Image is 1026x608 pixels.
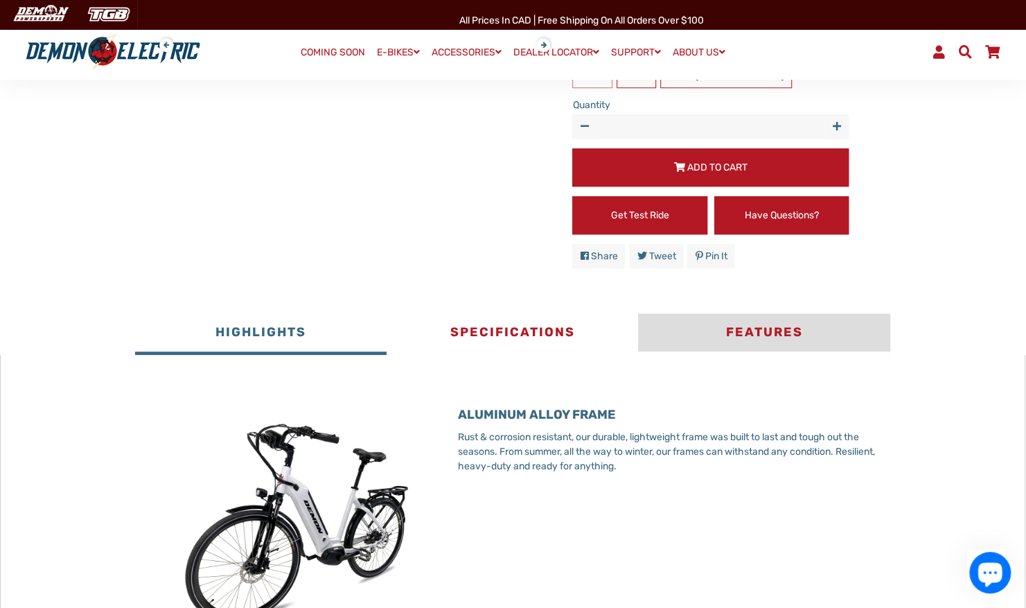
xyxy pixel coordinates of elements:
[296,43,370,62] a: COMING SOON
[668,42,730,62] a: ABOUT US
[572,196,707,234] a: Get Test Ride
[80,3,137,26] img: TGB Canada
[638,313,890,355] button: Features
[965,552,1015,597] inbox-online-store-chat: Shopify online store chat
[427,42,506,62] a: ACCESSORIES
[7,3,73,26] img: Demon Electric
[372,42,425,62] a: E-BIKES
[508,42,604,62] a: DEALER LOCATOR
[606,42,666,62] a: SUPPORT
[648,250,675,262] span: Tweet
[536,31,545,47] button: Next
[714,196,849,234] a: Have Questions?
[572,114,596,139] button: Reduce item quantity by one
[458,430,890,474] p: Rust & corrosion resistant, our durable, lightweight frame was built to last and tough out the se...
[572,148,849,186] button: Add to Cart
[590,250,617,262] span: Share
[135,313,387,355] button: Highlights
[21,34,205,70] img: Demon Electric logo
[458,408,890,423] h3: ALUMINUM ALLOY FRAME
[387,313,638,355] button: Specifications
[705,250,727,262] span: Pin it
[159,31,168,47] button: Previous
[572,114,849,139] input: quantity
[824,114,849,139] button: Increase item quantity by one
[572,98,849,112] label: Quantity
[687,162,748,173] span: Add to Cart
[459,15,704,26] span: All Prices in CAD | Free shipping on all orders over $100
